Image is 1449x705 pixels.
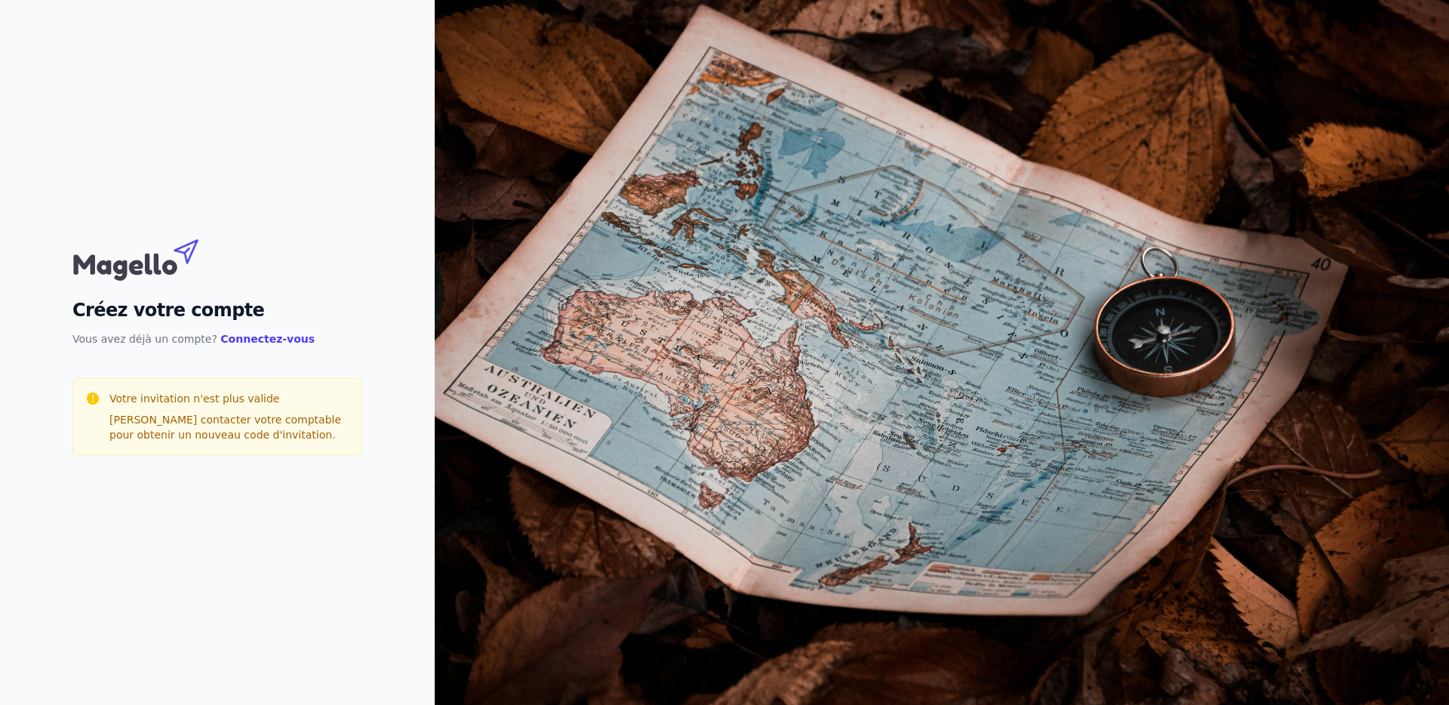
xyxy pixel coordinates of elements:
[220,333,315,345] a: Connectez-vous
[72,232,231,285] img: Magello
[72,330,362,348] p: Vous avez déjà un compte?
[72,297,362,324] h2: Créez votre compte
[109,412,349,442] p: [PERSON_NAME] contacter votre comptable pour obtenir un nouveau code d'invitation.
[109,391,349,406] h3: Votre invitation n'est plus valide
